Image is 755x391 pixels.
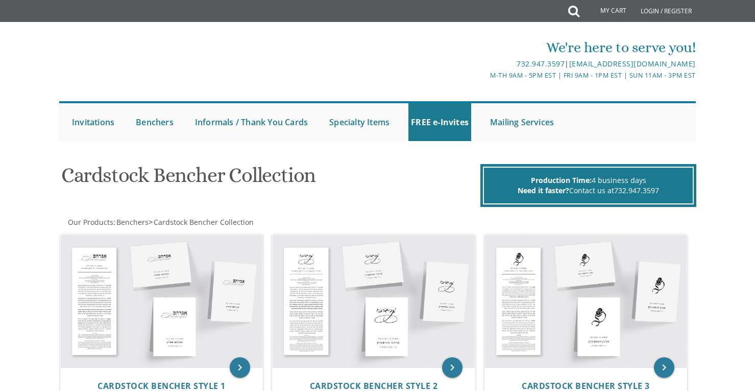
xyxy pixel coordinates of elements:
[442,357,462,378] a: keyboard_arrow_right
[230,357,250,378] a: keyboard_arrow_right
[522,381,650,391] a: Cardstock Bencher Style 3
[69,103,117,141] a: Invitations
[98,381,226,391] a: Cardstock Bencher Style 1
[272,70,696,81] div: M-Th 9am - 5pm EST | Fri 9am - 1pm EST | Sun 11am - 3pm EST
[483,167,694,204] div: 4 business days Contact us at
[61,235,263,367] img: Cardstock Bencher Style 1
[61,164,478,194] h1: Cardstock Bencher Collection
[273,235,475,367] img: Cardstock Bencher Style 2
[272,37,696,58] div: We're here to serve you!
[614,186,659,195] a: 732.947.3597
[67,217,113,227] a: Our Products
[149,217,254,227] span: >
[192,103,310,141] a: Informals / Thank You Cards
[153,217,254,227] a: Cardstock Bencher Collection
[485,235,687,367] img: Cardstock Bencher Style 3
[569,59,696,68] a: [EMAIL_ADDRESS][DOMAIN_NAME]
[531,175,592,185] span: Production Time:
[272,58,696,70] div: |
[154,217,254,227] span: Cardstock Bencher Collection
[408,103,471,141] a: FREE e-Invites
[327,103,392,141] a: Specialty Items
[116,217,149,227] span: Benchers
[488,103,556,141] a: Mailing Services
[310,381,438,391] a: Cardstock Bencher Style 2
[578,1,634,21] a: My Cart
[115,217,149,227] a: Benchers
[517,59,565,68] a: 732.947.3597
[518,186,569,195] span: Need it faster?
[59,217,378,227] div: :
[654,357,674,378] a: keyboard_arrow_right
[133,103,176,141] a: Benchers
